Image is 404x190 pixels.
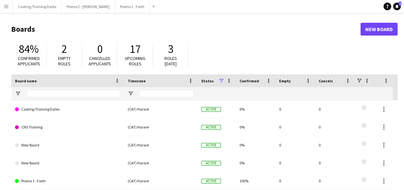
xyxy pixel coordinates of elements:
div: 0 [315,136,354,154]
input: Timezone Filter Input [139,90,194,97]
div: 0 [315,118,354,136]
span: Active [201,179,221,184]
span: Cancelled applicants [88,55,111,67]
div: 0% [236,154,275,172]
span: 17 [130,42,141,56]
a: Casting/Training Dates [15,100,120,118]
div: 0 [275,172,315,190]
button: Casting/Training Dates [13,0,62,13]
div: 0 [275,100,315,118]
span: Confirmed [240,78,259,83]
button: Promo 1 - Faith [115,0,150,13]
span: Board name [15,78,37,83]
a: CNS Training [15,118,120,136]
div: (CAT) Harare [124,100,197,118]
span: Active [201,143,221,148]
span: 2 [399,2,401,6]
span: Active [201,161,221,166]
span: 0 [97,42,103,56]
input: Board name Filter Input [27,90,120,97]
div: 0% [236,118,275,136]
h1: Boards [11,24,361,34]
a: Promo 1 - Faith [15,172,120,190]
div: 0 [275,136,315,154]
div: 100% [236,172,275,190]
a: New Board [15,136,120,154]
button: Promo 2 - [PERSON_NAME] [62,0,115,13]
span: Roles [DATE] [164,55,177,67]
span: 2 [62,42,67,56]
span: Timezone [128,78,146,83]
div: 0% [236,100,275,118]
div: 0 [275,154,315,172]
div: 0 [315,100,354,118]
a: 2 [393,3,401,10]
div: (CAT) Harare [124,118,197,136]
a: New Board [361,23,398,36]
span: Status [201,78,214,83]
a: New Board [15,154,120,172]
button: Open Filter Menu [128,91,133,96]
span: Cancels [319,78,333,83]
span: 84% [19,42,39,56]
span: Empty roles [58,55,71,67]
span: Empty [279,78,291,83]
div: (CAT) Harare [124,172,197,190]
button: Open Filter Menu [15,91,21,96]
div: (CAT) Harare [124,154,197,172]
span: Confirmed applicants [18,55,40,67]
div: 0% [236,136,275,154]
span: Active [201,107,221,112]
div: 0 [315,154,354,172]
span: 3 [168,42,173,56]
span: Upcoming roles [125,55,145,67]
div: 0 [275,118,315,136]
span: Active [201,125,221,130]
div: (CAT) Harare [124,136,197,154]
div: 0 [315,172,354,190]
